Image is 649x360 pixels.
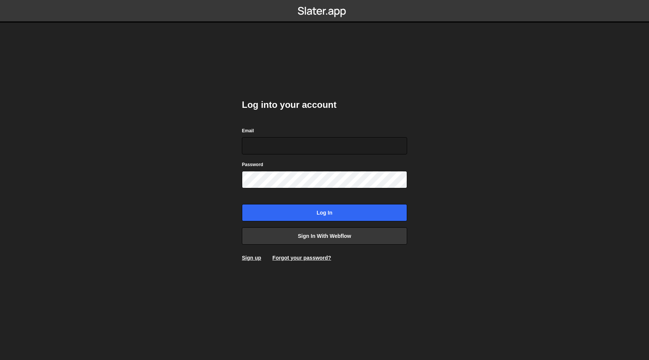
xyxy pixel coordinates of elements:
[272,255,331,261] a: Forgot your password?
[242,99,407,111] h2: Log into your account
[242,161,263,168] label: Password
[242,127,254,135] label: Email
[242,227,407,245] a: Sign in with Webflow
[242,204,407,221] input: Log in
[242,255,261,261] a: Sign up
